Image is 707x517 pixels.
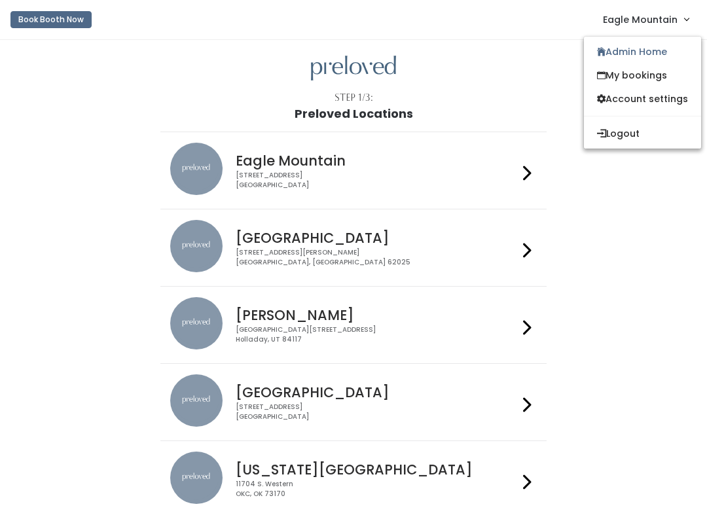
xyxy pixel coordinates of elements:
span: Eagle Mountain [603,12,678,27]
h1: Preloved Locations [295,107,413,120]
div: [GEOGRAPHIC_DATA][STREET_ADDRESS] Holladay, UT 84117 [236,325,517,344]
img: preloved location [170,452,223,504]
a: My bookings [584,63,701,87]
div: Step 1/3: [335,91,373,105]
div: [STREET_ADDRESS] [GEOGRAPHIC_DATA] [236,171,517,190]
img: preloved location [170,143,223,195]
h4: [US_STATE][GEOGRAPHIC_DATA] [236,462,517,477]
a: preloved location [GEOGRAPHIC_DATA] [STREET_ADDRESS][PERSON_NAME][GEOGRAPHIC_DATA], [GEOGRAPHIC_D... [170,220,536,276]
img: preloved location [170,220,223,272]
div: [STREET_ADDRESS] [GEOGRAPHIC_DATA] [236,402,517,421]
a: Book Booth Now [10,5,92,34]
div: [STREET_ADDRESS][PERSON_NAME] [GEOGRAPHIC_DATA], [GEOGRAPHIC_DATA] 62025 [236,248,517,267]
a: preloved location [US_STATE][GEOGRAPHIC_DATA] 11704 S. WesternOKC, OK 73170 [170,452,536,507]
h4: [GEOGRAPHIC_DATA] [236,385,517,400]
a: Admin Home [584,40,701,63]
div: 11704 S. Western OKC, OK 73170 [236,480,517,499]
button: Logout [584,122,701,145]
h4: [PERSON_NAME] [236,308,517,323]
a: preloved location [PERSON_NAME] [GEOGRAPHIC_DATA][STREET_ADDRESS]Holladay, UT 84117 [170,297,536,353]
button: Book Booth Now [10,11,92,28]
img: preloved location [170,374,223,427]
img: preloved location [170,297,223,349]
h4: [GEOGRAPHIC_DATA] [236,230,517,245]
a: Eagle Mountain [590,5,702,33]
a: Account settings [584,87,701,111]
h4: Eagle Mountain [236,153,517,168]
a: preloved location Eagle Mountain [STREET_ADDRESS][GEOGRAPHIC_DATA] [170,143,536,198]
img: preloved logo [311,56,396,81]
a: preloved location [GEOGRAPHIC_DATA] [STREET_ADDRESS][GEOGRAPHIC_DATA] [170,374,536,430]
